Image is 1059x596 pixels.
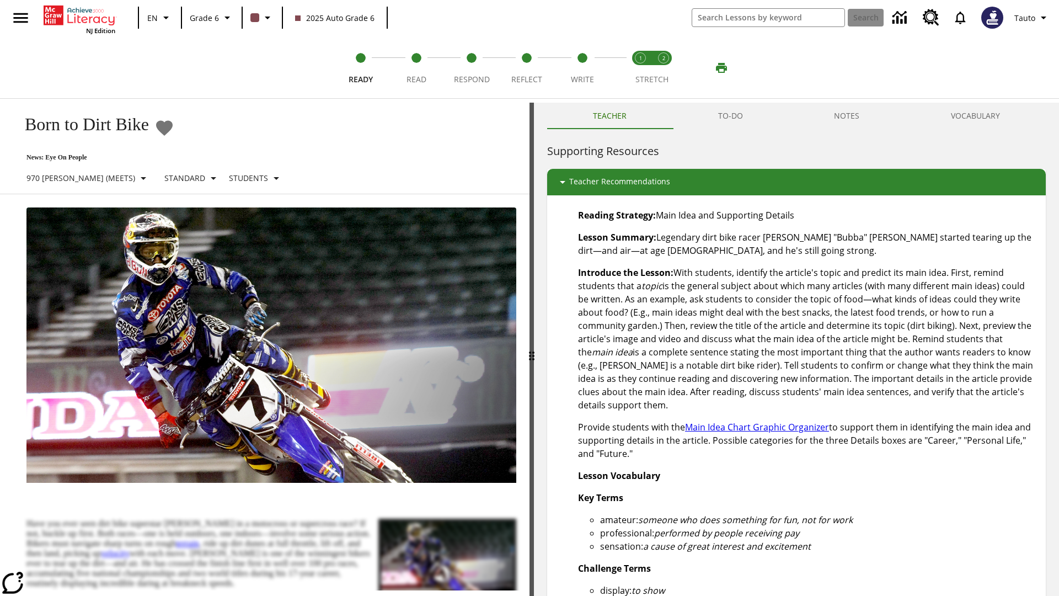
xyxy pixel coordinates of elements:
[147,12,158,24] span: EN
[407,74,426,84] span: Read
[13,114,149,135] h1: Born to Dirt Bike
[600,513,1037,526] li: amateur:
[600,526,1037,540] li: professional:
[1014,12,1035,24] span: Tauto
[22,168,154,188] button: Select Lexile, 970 Lexile (Meets)
[295,12,375,24] span: 2025 Auto Grade 6
[154,118,174,137] button: Add to Favorites - Born to Dirt Bike
[578,209,1037,222] p: Main Idea and Supporting Details
[26,207,516,483] img: Motocross racer James Stewart flies through the air on his dirt bike.
[454,74,490,84] span: Respond
[4,2,37,34] button: Open side menu
[534,103,1059,596] div: activity
[635,74,668,84] span: STRETCH
[142,8,178,28] button: Language: EN, Select a language
[648,38,680,98] button: Stretch Respond step 2 of 2
[547,103,672,129] button: Teacher
[578,209,656,221] strong: Reading Strategy:
[789,103,906,129] button: NOTES
[440,38,504,98] button: Respond step 3 of 5
[569,175,670,189] p: Teacher Recommendations
[624,38,656,98] button: Stretch Read step 1 of 2
[384,38,448,98] button: Read step 2 of 5
[13,153,287,162] p: News: Eye On People
[578,562,651,574] strong: Challenge Terms
[578,266,1037,412] p: With students, identify the article's topic and predict its main idea. First, remind students tha...
[86,26,115,35] span: NJ Edition
[704,58,739,78] button: Print
[592,346,633,358] em: main idea
[662,55,665,62] text: 2
[641,280,662,292] em: topic
[529,103,534,596] div: Press Enter or Spacebar and then press right and left arrow keys to move the slider
[349,74,373,84] span: Ready
[916,3,946,33] a: Resource Center, Will open in new tab
[975,3,1010,32] button: Select a new avatar
[578,470,660,482] strong: Lesson Vocabulary
[550,38,614,98] button: Write step 5 of 5
[160,168,224,188] button: Scaffolds, Standard
[600,540,1037,553] li: sensation:
[946,3,975,32] a: Notifications
[1010,8,1055,28] button: Profile/Settings
[511,74,542,84] span: Reflect
[26,172,135,184] p: 970 [PERSON_NAME] (Meets)
[886,3,916,33] a: Data Center
[495,38,559,98] button: Reflect step 4 of 5
[571,74,594,84] span: Write
[578,231,1037,257] p: Legendary dirt bike racer [PERSON_NAME] "Bubba" [PERSON_NAME] started tearing up the dirt—and air...
[164,172,205,184] p: Standard
[685,421,829,433] a: Main Idea Chart Graphic Organizer
[44,3,115,35] div: Home
[643,540,811,552] em: a cause of great interest and excitement
[185,8,238,28] button: Grade: Grade 6, Select a grade
[578,267,673,279] strong: Introduce the Lesson:
[638,514,853,526] em: someone who does something for fun, not for work
[547,169,1046,195] div: Teacher Recommendations
[578,492,623,504] strong: Key Terms
[329,38,393,98] button: Ready step 1 of 5
[654,527,799,539] em: performed by people receiving pay
[639,55,642,62] text: 1
[229,172,268,184] p: Students
[246,8,279,28] button: Class color is dark brown. Change class color
[547,142,1046,160] h6: Supporting Resources
[905,103,1046,129] button: VOCABULARY
[578,231,656,243] strong: Lesson Summary:
[672,103,789,129] button: TO-DO
[224,168,287,188] button: Select Student
[547,103,1046,129] div: Instructional Panel Tabs
[981,7,1003,29] img: Avatar
[190,12,219,24] span: Grade 6
[692,9,844,26] input: search field
[578,421,1037,460] p: Provide students with the to support them in identifying the main idea and supporting details in ...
